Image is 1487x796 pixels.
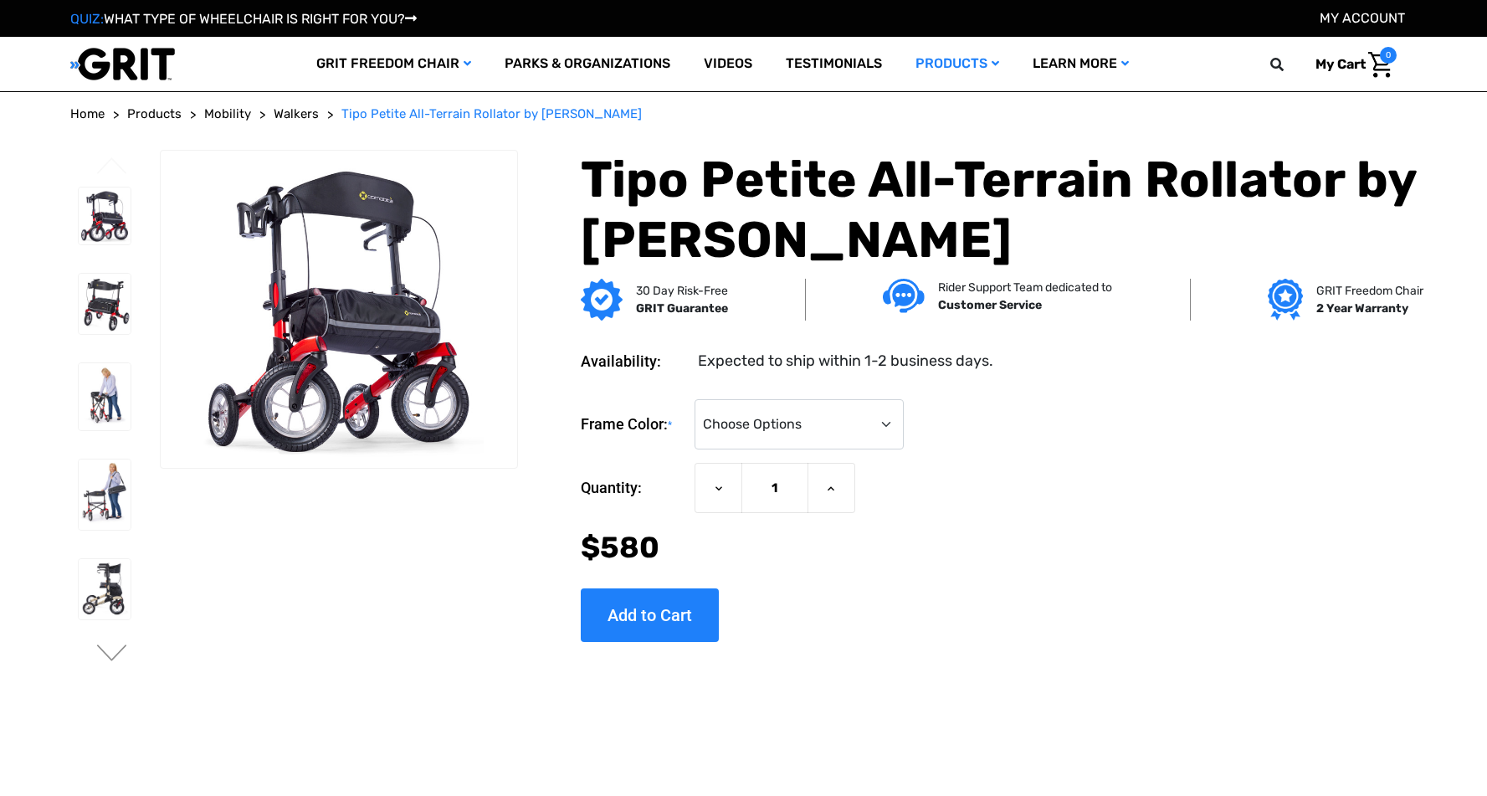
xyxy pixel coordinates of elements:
span: Tipo Petite All-Terrain Rollator by [PERSON_NAME] [341,106,642,121]
a: Learn More [1016,37,1146,91]
a: Testimonials [769,37,899,91]
input: Search [1278,47,1303,82]
nav: Breadcrumb [70,105,1418,124]
img: Grit freedom [1268,279,1302,321]
img: Customer service [883,279,925,313]
span: $580 [581,530,659,565]
strong: GRIT Guarantee [636,301,728,316]
a: Videos [687,37,769,91]
dt: Availability: [581,350,686,372]
strong: Customer Service [938,298,1042,312]
a: Products [127,105,182,124]
span: Mobility [204,106,251,121]
img: Tipo Petite All-Terrain Rollator by Comodita [79,274,131,334]
a: GRIT Freedom Chair [300,37,488,91]
img: Tipo Petite All-Terrain Rollator by Comodita [79,559,131,620]
span: 0 [1380,47,1397,64]
a: Products [899,37,1016,91]
p: GRIT Freedom Chair [1316,282,1423,300]
img: GRIT All-Terrain Wheelchair and Mobility Equipment [70,47,175,81]
h1: Tipo Petite All-Terrain Rollator by [PERSON_NAME] [581,150,1418,270]
a: Mobility [204,105,251,124]
a: Parks & Organizations [488,37,687,91]
img: Tipo Petite All-Terrain Rollator by Comodita [161,151,517,468]
img: GRIT Guarantee [581,279,623,321]
p: Rider Support Team dedicated to [938,279,1112,296]
input: Add to Cart [581,588,719,642]
p: 30 Day Risk-Free [636,282,728,300]
button: Go to slide 2 of 2 [95,157,130,177]
dd: Expected to ship within 1-2 business days. [698,350,993,372]
button: Go to slide 2 of 2 [95,645,130,665]
a: Account [1320,10,1405,26]
label: Frame Color: [581,399,686,450]
img: Tipo Petite All-Terrain Rollator by Comodita [79,363,131,430]
span: Home [70,106,105,121]
strong: 2 Year Warranty [1316,301,1408,316]
img: Cart [1368,52,1392,78]
img: Tipo Petite All-Terrain Rollator by Comodita [79,460,131,530]
span: Products [127,106,182,121]
span: Walkers [274,106,319,121]
label: Quantity: [581,463,686,513]
a: Home [70,105,105,124]
img: Tipo Petite All-Terrain Rollator by Comodita [79,187,131,244]
a: Walkers [274,105,319,124]
span: QUIZ: [70,11,104,27]
a: Cart with 0 items [1303,47,1397,82]
a: QUIZ:WHAT TYPE OF WHEELCHAIR IS RIGHT FOR YOU? [70,11,417,27]
span: My Cart [1315,56,1366,72]
a: Tipo Petite All-Terrain Rollator by [PERSON_NAME] [341,105,642,124]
